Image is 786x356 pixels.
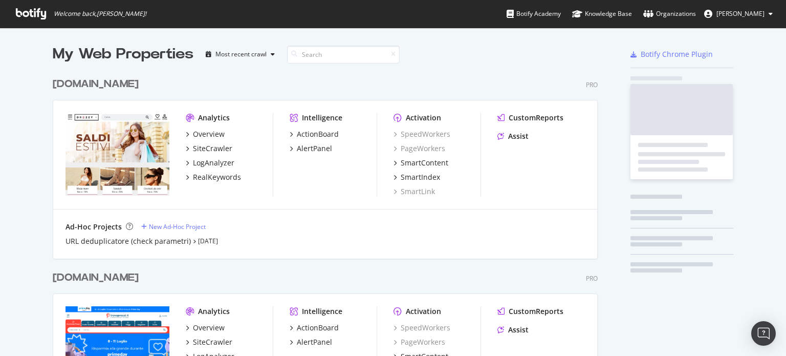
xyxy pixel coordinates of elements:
[53,270,143,285] a: [DOMAIN_NAME]
[193,337,232,347] div: SiteCrawler
[297,323,339,333] div: ActionBoard
[394,323,450,333] a: SpeedWorkers
[394,172,440,182] a: SmartIndex
[406,306,441,317] div: Activation
[149,222,206,231] div: New Ad-Hoc Project
[406,113,441,123] div: Activation
[302,113,342,123] div: Intelligence
[193,129,225,139] div: Overview
[508,325,529,335] div: Assist
[53,77,143,92] a: [DOMAIN_NAME]
[507,9,561,19] div: Botify Academy
[193,172,241,182] div: RealKeywords
[193,323,225,333] div: Overview
[53,270,139,285] div: [DOMAIN_NAME]
[394,186,435,197] a: SmartLink
[202,46,279,62] button: Most recent crawl
[198,113,230,123] div: Analytics
[198,306,230,317] div: Analytics
[141,222,206,231] a: New Ad-Hoc Project
[641,49,713,59] div: Botify Chrome Plugin
[401,172,440,182] div: SmartIndex
[297,129,339,139] div: ActionBoard
[290,143,332,154] a: AlertPanel
[394,158,448,168] a: SmartContent
[497,131,529,141] a: Assist
[751,321,776,346] div: Open Intercom Messenger
[193,158,234,168] div: LogAnalyzer
[297,143,332,154] div: AlertPanel
[287,46,400,64] input: Search
[193,143,232,154] div: SiteCrawler
[696,6,781,22] button: [PERSON_NAME]
[186,337,232,347] a: SiteCrawler
[643,9,696,19] div: Organizations
[186,158,234,168] a: LogAnalyzer
[716,9,765,18] span: Andrea Lodroni
[497,306,563,317] a: CustomReports
[302,306,342,317] div: Intelligence
[630,49,713,59] a: Botify Chrome Plugin
[186,172,241,182] a: RealKeywords
[54,10,146,18] span: Welcome back, [PERSON_NAME] !
[290,337,332,347] a: AlertPanel
[401,158,448,168] div: SmartContent
[186,323,225,333] a: Overview
[509,113,563,123] div: CustomReports
[394,129,450,139] a: SpeedWorkers
[572,9,632,19] div: Knowledge Base
[65,113,169,196] img: drezzy.it
[394,337,445,347] a: PageWorkers
[290,323,339,333] a: ActionBoard
[53,77,139,92] div: [DOMAIN_NAME]
[586,80,598,89] div: Pro
[198,237,218,245] a: [DATE]
[215,51,267,57] div: Most recent crawl
[53,44,193,65] div: My Web Properties
[509,306,563,317] div: CustomReports
[290,129,339,139] a: ActionBoard
[508,131,529,141] div: Assist
[497,113,563,123] a: CustomReports
[65,222,122,232] div: Ad-Hoc Projects
[497,325,529,335] a: Assist
[186,129,225,139] a: Overview
[394,143,445,154] a: PageWorkers
[297,337,332,347] div: AlertPanel
[586,274,598,283] div: Pro
[186,143,232,154] a: SiteCrawler
[65,236,191,246] a: URL deduplicatore (check parametri)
